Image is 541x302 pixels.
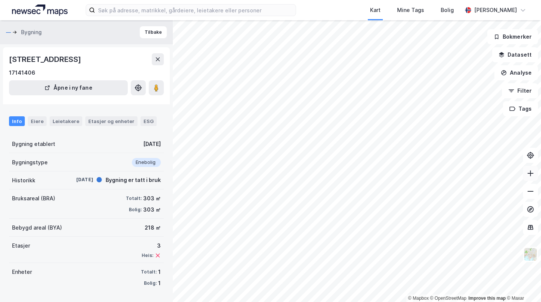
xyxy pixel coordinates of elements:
[503,101,538,116] button: Tags
[370,6,381,15] div: Kart
[63,176,93,183] div: [DATE]
[408,296,429,301] a: Mapbox
[12,194,55,203] div: Bruksareal (BRA)
[126,195,142,201] div: Totalt:
[502,83,538,98] button: Filter
[12,223,62,232] div: Bebygd areal (BYA)
[9,53,83,65] div: [STREET_ADDRESS]
[12,241,30,250] div: Etasjer
[158,267,161,276] div: 1
[12,267,32,276] div: Enheter
[12,5,68,16] img: logo.a4113a55bc3d86da70a041830d287a7e.svg
[21,28,42,37] div: Bygning
[50,116,82,126] div: Leietakere
[106,176,161,185] div: Bygning er tatt i bruk
[503,266,541,302] iframe: Chat Widget
[141,269,157,275] div: Totalt:
[143,205,161,214] div: 303 ㎡
[492,47,538,62] button: Datasett
[142,252,153,258] div: Heis:
[12,140,55,149] div: Bygning etablert
[141,116,157,126] div: ESG
[95,5,296,16] input: Søk på adresse, matrikkel, gårdeiere, leietakere eller personer
[9,68,35,77] div: 17141406
[158,279,161,288] div: 1
[143,194,161,203] div: 303 ㎡
[28,116,47,126] div: Eiere
[523,247,538,261] img: Z
[145,223,161,232] div: 218 ㎡
[9,80,128,95] button: Åpne i ny fane
[397,6,424,15] div: Mine Tags
[6,29,12,36] button: —
[12,158,48,167] div: Bygningstype
[430,296,467,301] a: OpenStreetMap
[140,26,167,38] button: Tilbake
[129,207,142,213] div: Bolig:
[12,176,35,185] div: Historikk
[468,296,506,301] a: Improve this map
[487,29,538,44] button: Bokmerker
[441,6,454,15] div: Bolig
[143,140,161,149] div: [DATE]
[144,280,157,286] div: Bolig:
[88,118,134,125] div: Etasjer og enheter
[474,6,517,15] div: [PERSON_NAME]
[9,116,25,126] div: Info
[142,241,161,250] div: 3
[494,65,538,80] button: Analyse
[503,266,541,302] div: Kontrollprogram for chat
